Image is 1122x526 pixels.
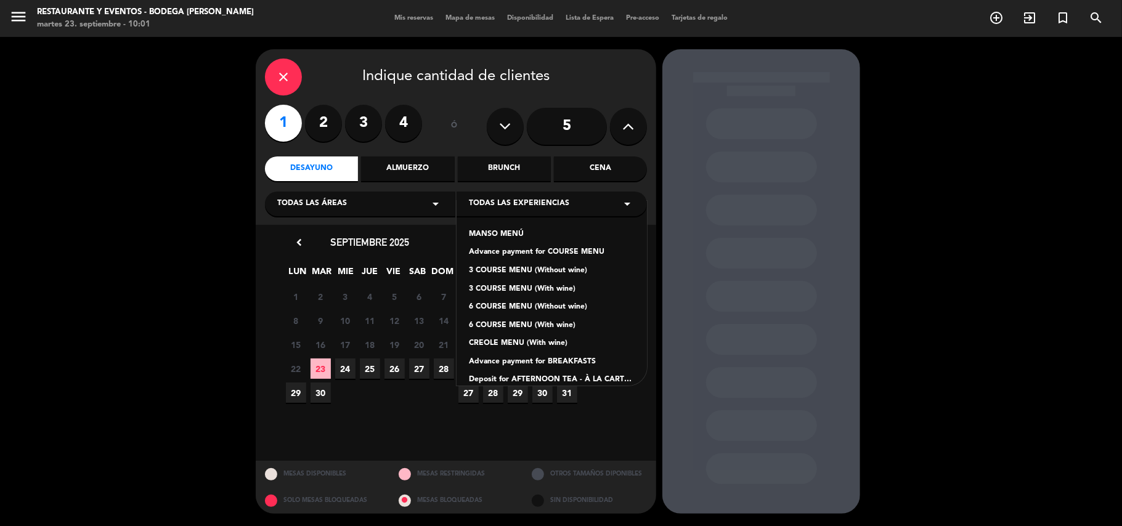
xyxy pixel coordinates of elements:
span: Todas las experiencias [469,198,569,210]
i: menu [9,7,28,26]
div: MANSO MENÚ [469,229,635,241]
span: 29 [508,382,528,403]
span: Mis reservas [388,15,439,22]
div: Deposit for AFTERNOON TEA - À LA CARTE MENU [469,374,635,386]
span: 10 [335,310,356,331]
span: 15 [286,334,306,355]
span: 2 [311,286,331,307]
span: 17 [335,334,356,355]
span: 30 [311,382,331,403]
div: Advance payment for BREAKFASTS [469,356,635,368]
div: Cena [554,156,647,181]
div: 3 COURSE MENU (With wine) [469,283,635,296]
label: 3 [345,105,382,142]
span: 20 [409,334,429,355]
div: Indique cantidad de clientes [265,59,647,95]
div: Advance payment for COURSE MENU [469,246,635,259]
span: 18 [360,334,380,355]
label: 4 [385,105,422,142]
label: 1 [265,105,302,142]
span: 23 [311,358,331,379]
span: 28 [434,358,454,379]
span: Mapa de mesas [439,15,501,22]
div: Brunch [458,156,551,181]
span: Todas las áreas [277,198,347,210]
span: MAR [312,264,332,285]
span: 29 [286,382,306,403]
div: 6 COURSE MENU (With wine) [469,320,635,332]
span: 27 [458,382,479,403]
div: Desayuno [265,156,358,181]
div: MESAS BLOQUEADAS [389,487,523,514]
div: SIN DISPONIBILIDAD [522,487,656,514]
span: VIE [384,264,404,285]
span: Lista de Espera [559,15,620,22]
span: 30 [532,382,553,403]
span: 11 [360,310,380,331]
span: SAB [408,264,428,285]
span: 7 [434,286,454,307]
i: search [1089,10,1104,25]
span: 27 [409,358,429,379]
div: 6 COURSE MENU (Without wine) [469,301,635,314]
span: 13 [409,310,429,331]
span: Pre-acceso [620,15,665,22]
label: 2 [305,105,342,142]
span: Tarjetas de regalo [665,15,734,22]
span: 19 [384,334,405,355]
span: 16 [311,334,331,355]
span: 1 [286,286,306,307]
i: chevron_left [293,236,306,249]
i: turned_in_not [1055,10,1070,25]
span: 28 [483,382,503,403]
i: arrow_drop_down [620,196,635,211]
i: exit_to_app [1022,10,1037,25]
span: 4 [360,286,380,307]
div: Restaurante y Eventos - Bodega [PERSON_NAME] [37,6,254,18]
span: 24 [335,358,356,379]
i: arrow_drop_down [428,196,443,211]
div: OTROS TAMAÑOS DIPONIBLES [522,461,656,487]
span: 26 [384,358,405,379]
i: add_circle_outline [989,10,1004,25]
span: JUE [360,264,380,285]
div: Almuerzo [361,156,454,181]
span: 8 [286,310,306,331]
div: SOLO MESAS BLOQUEADAS [256,487,389,514]
div: MESAS RESTRINGIDAS [389,461,523,487]
span: Disponibilidad [501,15,559,22]
span: LUN [288,264,308,285]
div: MESAS DISPONIBLES [256,461,389,487]
span: 22 [286,358,306,379]
span: 31 [557,382,577,403]
span: 5 [384,286,405,307]
span: MIE [336,264,356,285]
button: menu [9,7,28,30]
span: 6 [409,286,429,307]
span: 14 [434,310,454,331]
div: ó [434,105,474,148]
div: 3 COURSE MENU (Without wine) [469,265,635,277]
span: 3 [335,286,356,307]
span: DOM [432,264,452,285]
i: close [276,70,291,84]
span: 9 [311,310,331,331]
span: 21 [434,334,454,355]
span: 25 [360,358,380,379]
div: CREOLE MENU (With wine) [469,338,635,350]
span: 12 [384,310,405,331]
div: martes 23. septiembre - 10:01 [37,18,254,31]
span: septiembre 2025 [330,236,409,248]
